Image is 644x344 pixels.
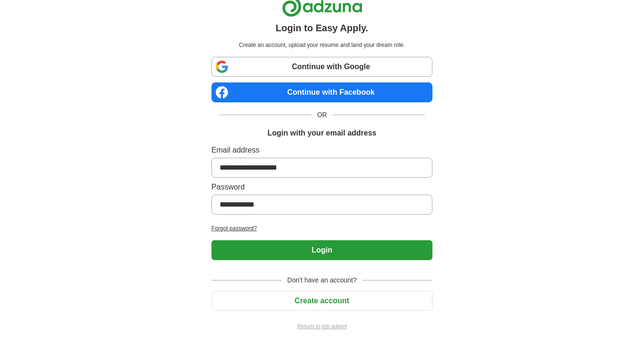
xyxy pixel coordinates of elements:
[212,57,432,77] a: Continue with Google
[212,322,432,331] a: Return to job advert
[311,110,333,120] span: OR
[212,224,432,233] a: Forgot password?
[212,181,432,193] label: Password
[212,145,432,156] label: Email address
[212,240,432,260] button: Login
[267,127,376,139] h1: Login with your email address
[276,21,369,35] h1: Login to Easy Apply.
[212,291,432,311] button: Create account
[212,297,432,305] a: Create account
[282,275,362,285] span: Don't have an account?
[213,41,431,49] p: Create an account, upload your resume and land your dream role.
[212,82,432,102] a: Continue with Facebook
